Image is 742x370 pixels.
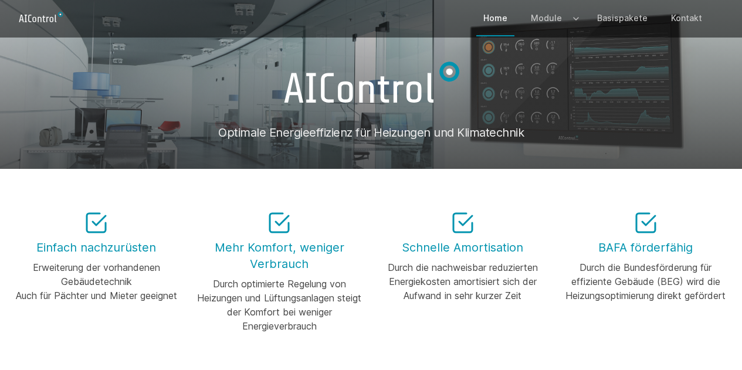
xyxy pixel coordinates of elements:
h3: BAFA förderfähig [564,239,728,256]
h3: Schnelle Amortisation [381,239,545,256]
div: Erweiterung der vorhandenen Gebäudetechnik Auch für Pächter und Mieter geeignet [14,260,178,303]
a: Logo [14,8,72,27]
div: Durch die Bundesförderung für effiziente Gebäude (BEG) wird die Heizungsoptimierung direkt gefördert [564,260,728,303]
img: AIControl GmbH [265,47,478,122]
div: Durch optimierte Regelung von Heizungen und Lüftungsanlagen steigt der Komfort bei weniger Energi... [197,277,361,333]
a: Kontakt [664,1,709,35]
h3: Einfach nachzurüsten [14,239,178,256]
h1: Optimale Energieeffizienz für Heizungen und Klimatechnik [14,124,728,141]
div: Durch die nachweisbar reduzierten Energiekosten amortisiert sich der Aufwand in sehr kurzer Zeit [381,260,545,303]
a: Home [476,1,514,35]
a: Module [524,1,569,35]
h3: Mehr Komfort, weniger Verbrauch [197,239,361,272]
button: Expand / collapse menu [569,1,581,35]
a: Basispakete [590,1,655,35]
